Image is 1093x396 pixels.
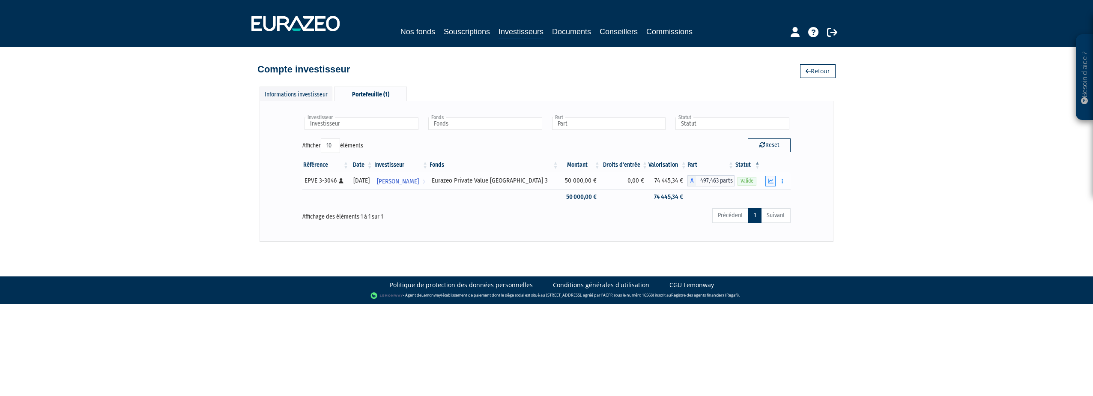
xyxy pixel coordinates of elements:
th: Valorisation: activer pour trier la colonne par ordre croissant [648,158,687,172]
a: Documents [552,26,591,38]
span: 497,463 parts [696,175,735,186]
a: 1 [748,208,762,223]
a: [PERSON_NAME] [373,172,429,189]
td: 74 445,34 € [648,189,687,204]
th: Investisseur: activer pour trier la colonne par ordre croissant [373,158,429,172]
div: - Agent de (établissement de paiement dont le siège social est situé au [STREET_ADDRESS], agréé p... [9,291,1084,300]
a: Nos fonds [400,26,435,38]
span: [PERSON_NAME] [377,174,419,189]
div: Informations investisseur [260,87,332,101]
th: Fonds: activer pour trier la colonne par ordre croissant [429,158,559,172]
a: Commissions [646,26,693,38]
a: Conditions générales d'utilisation [553,281,649,289]
td: 50 000,00 € [559,189,601,204]
a: Conseillers [600,26,638,38]
div: Portefeuille (1) [334,87,407,101]
th: Montant: activer pour trier la colonne par ordre croissant [559,158,601,172]
img: logo-lemonway.png [370,291,403,300]
a: Souscriptions [444,26,490,38]
th: Date: activer pour trier la colonne par ordre croissant [349,158,373,172]
p: Besoin d'aide ? [1080,39,1090,116]
td: 50 000,00 € [559,172,601,189]
select: Afficheréléments [321,138,340,153]
div: EPVE 3-3046 [305,176,346,185]
div: Eurazeo Private Value [GEOGRAPHIC_DATA] 3 [432,176,556,185]
button: Reset [748,138,791,152]
div: Affichage des éléments 1 à 1 sur 1 [302,207,499,221]
i: Voir l'investisseur [422,174,425,189]
a: Retour [800,64,836,78]
td: 74 445,34 € [648,172,687,189]
a: Registre des agents financiers (Regafi) [671,292,739,298]
a: Politique de protection des données personnelles [390,281,533,289]
div: A - Eurazeo Private Value Europe 3 [687,175,735,186]
th: Part: activer pour trier la colonne par ordre croissant [687,158,735,172]
div: [DATE] [352,176,370,185]
a: Lemonway [421,292,441,298]
label: Afficher éléments [302,138,363,153]
th: Droits d'entrée: activer pour trier la colonne par ordre croissant [601,158,648,172]
span: Valide [738,177,756,185]
a: CGU Lemonway [669,281,714,289]
th: Statut : activer pour trier la colonne par ordre d&eacute;croissant [735,158,761,172]
i: [Français] Personne physique [339,178,343,183]
span: A [687,175,696,186]
a: Investisseurs [499,26,544,39]
td: 0,00 € [601,172,648,189]
h4: Compte investisseur [257,64,350,75]
img: 1732889491-logotype_eurazeo_blanc_rvb.png [251,16,340,31]
th: Référence : activer pour trier la colonne par ordre croissant [302,158,349,172]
